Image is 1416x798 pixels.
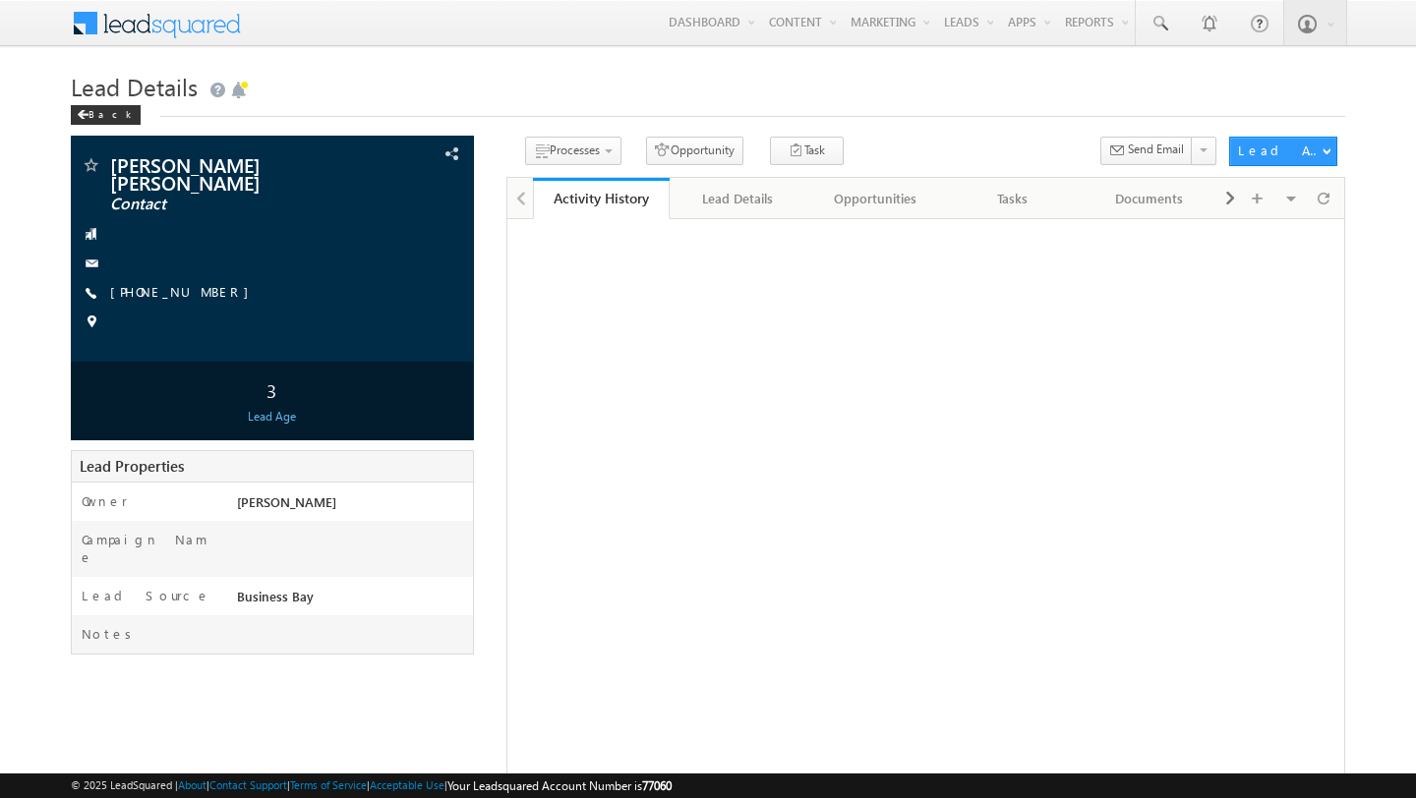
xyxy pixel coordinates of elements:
span: © 2025 LeadSquared | | | | | [71,776,672,795]
a: Terms of Service [290,778,367,791]
a: Documents [1082,178,1219,219]
span: Processes [550,142,600,157]
label: Lead Source [82,587,210,604]
a: Activity History [533,178,671,219]
span: Lead Properties [80,456,184,476]
div: Business Bay [232,587,473,614]
label: Notes [82,625,139,643]
div: Lead Actions [1238,142,1322,159]
div: 3 [76,371,468,408]
a: Contact Support [209,778,287,791]
a: Opportunities [807,178,945,219]
span: Lead Details [71,71,198,102]
a: Lead Details [670,178,807,219]
div: Opportunities [823,187,927,210]
span: [PHONE_NUMBER] [110,283,259,303]
div: Back [71,105,141,125]
a: About [178,778,206,791]
span: Send Email [1128,141,1184,158]
button: Task [770,137,844,165]
span: Contact [110,195,359,214]
div: Lead Age [76,408,468,426]
button: Lead Actions [1229,137,1337,166]
div: Lead Details [685,187,790,210]
label: Owner [82,492,128,510]
a: Acceptable Use [370,778,444,791]
div: Tasks [960,187,1064,210]
span: [PERSON_NAME] [237,493,336,510]
button: Opportunity [646,137,743,165]
a: Back [71,104,150,121]
button: Processes [525,137,621,165]
a: Tasks [944,178,1082,219]
button: Send Email [1100,137,1193,165]
div: Documents [1097,187,1202,210]
span: [PERSON_NAME] [PERSON_NAME] [110,155,359,191]
label: Campaign Name [82,531,217,566]
span: Your Leadsquared Account Number is [447,778,672,793]
div: Activity History [548,189,656,207]
span: 77060 [642,778,672,793]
